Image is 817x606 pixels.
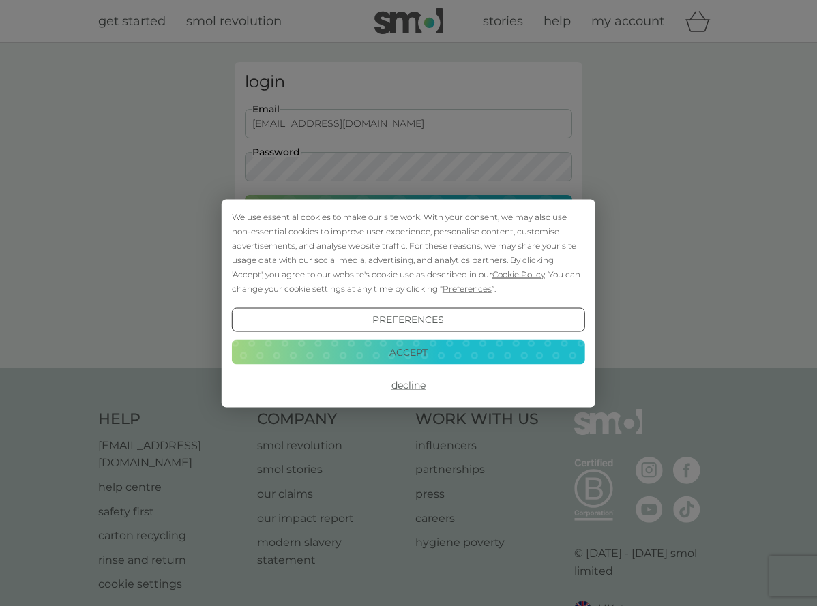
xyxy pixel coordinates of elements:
button: Preferences [232,307,585,332]
div: We use essential cookies to make our site work. With your consent, we may also use non-essential ... [232,209,585,295]
button: Decline [232,373,585,397]
span: Preferences [443,283,492,293]
div: Cookie Consent Prompt [222,199,595,407]
span: Cookie Policy [492,269,545,279]
button: Accept [232,340,585,365]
